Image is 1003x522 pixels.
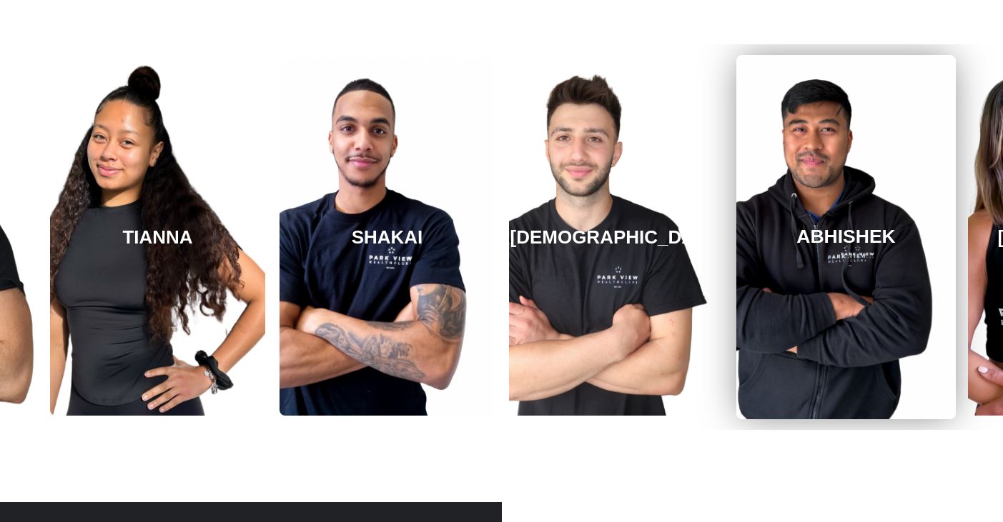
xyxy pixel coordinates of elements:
b: JOIN NOW [621,477,678,489]
a: SHAKAI [280,59,495,416]
h3: ABHISHEK [796,226,896,249]
h3: [DEMOGRAPHIC_DATA] [510,226,723,249]
a: ABHISHEK [736,55,956,419]
a: [DEMOGRAPHIC_DATA] [509,59,724,416]
h3: SHAKAI [352,226,423,249]
h3: TIANNA [122,226,192,249]
a: JOIN ANY GYM & GET 100% FREE ACCESS TO PVTV -JOIN NOW [1,467,1002,500]
p: JOIN ANY GYM & GET 100% FREE ACCESS TO PVTV - [1,467,1002,500]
